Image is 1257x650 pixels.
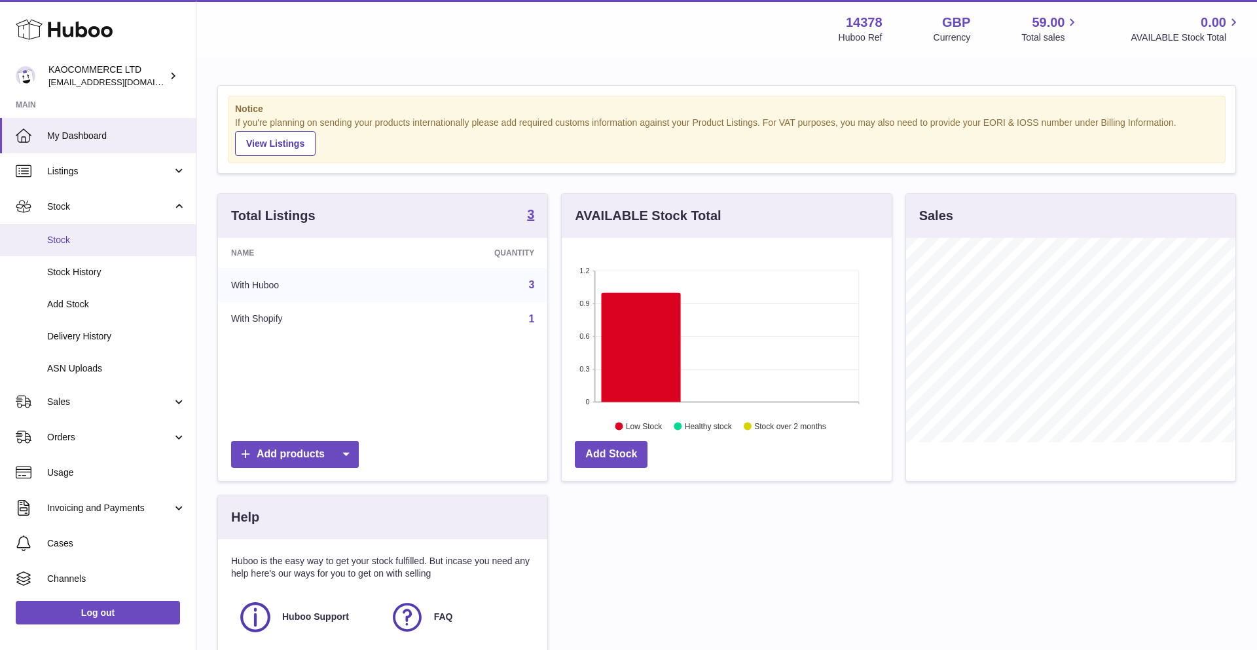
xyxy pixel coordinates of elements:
strong: 14378 [846,14,883,31]
p: Huboo is the easy way to get your stock fulfilled. But incase you need any help here's our ways f... [231,555,534,580]
span: AVAILABLE Stock Total [1131,31,1241,44]
text: 0.9 [580,299,590,307]
a: FAQ [390,600,528,635]
span: Cases [47,537,186,550]
a: Add Stock [575,441,647,468]
div: KAOCOMMERCE LTD [48,64,166,88]
text: 0.6 [580,332,590,340]
div: Currency [934,31,971,44]
td: With Huboo [218,268,395,302]
a: 0.00 AVAILABLE Stock Total [1131,14,1241,44]
span: Delivery History [47,330,186,343]
span: FAQ [434,611,453,623]
span: Usage [47,467,186,479]
text: Stock over 2 months [755,421,826,430]
th: Quantity [395,238,547,268]
a: View Listings [235,131,316,156]
h3: Sales [919,207,953,225]
div: Huboo Ref [839,31,883,44]
div: If you're planning on sending your products internationally please add required customs informati... [235,117,1218,156]
text: 0 [586,398,590,406]
td: With Shopify [218,302,395,336]
text: Low Stock [626,421,663,430]
span: 0.00 [1201,14,1226,31]
a: Log out [16,601,180,624]
th: Name [218,238,395,268]
span: Stock [47,201,172,213]
a: 3 [528,279,534,290]
span: Orders [47,431,172,444]
h3: Help [231,508,259,526]
span: Huboo Support [282,611,349,623]
a: 1 [528,313,534,324]
text: 1.2 [580,267,590,275]
span: Sales [47,396,172,408]
a: Huboo Support [238,600,376,635]
strong: 3 [527,208,534,221]
strong: GBP [942,14,970,31]
span: 59.00 [1032,14,1065,31]
span: Channels [47,573,186,585]
img: hello@lunera.co.uk [16,66,35,86]
text: 0.3 [580,365,590,373]
h3: AVAILABLE Stock Total [575,207,721,225]
span: Total sales [1021,31,1080,44]
span: Invoicing and Payments [47,502,172,514]
strong: Notice [235,103,1218,115]
span: Stock [47,234,186,246]
span: [EMAIL_ADDRESS][DOMAIN_NAME] [48,77,192,87]
text: Healthy stock [685,421,733,430]
a: 3 [527,208,534,223]
a: 59.00 Total sales [1021,14,1080,44]
span: Stock History [47,266,186,278]
span: Add Stock [47,298,186,311]
span: Listings [47,165,172,178]
span: My Dashboard [47,130,186,142]
a: Add products [231,441,359,468]
span: ASN Uploads [47,362,186,375]
h3: Total Listings [231,207,316,225]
